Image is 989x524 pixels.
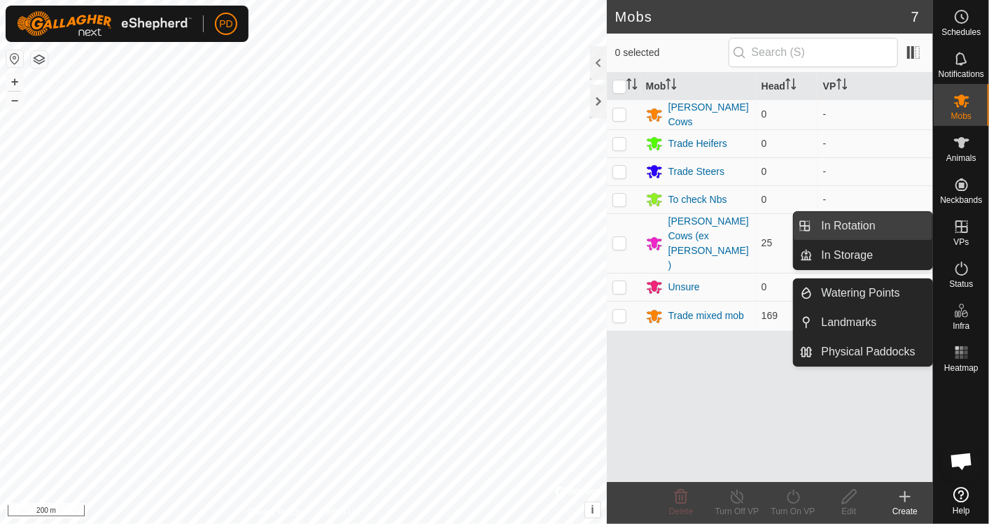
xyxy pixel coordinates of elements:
[762,237,773,248] span: 25
[668,214,750,273] div: [PERSON_NAME] Cows (ex [PERSON_NAME])
[953,238,969,246] span: VPs
[939,70,984,78] span: Notifications
[953,322,969,330] span: Infra
[818,73,933,100] th: VP
[934,481,989,521] a: Help
[818,99,933,129] td: -
[940,196,982,204] span: Neckbands
[219,17,232,31] span: PD
[822,247,874,264] span: In Storage
[669,507,694,516] span: Delete
[6,73,23,90] button: +
[794,338,932,366] li: Physical Paddocks
[794,241,932,269] li: In Storage
[668,280,700,295] div: Unsure
[794,212,932,240] li: In Rotation
[951,112,972,120] span: Mobs
[31,51,48,68] button: Map Layers
[762,108,767,120] span: 0
[668,164,724,179] div: Trade Steers
[248,506,300,518] a: Privacy Policy
[877,505,933,518] div: Create
[591,504,594,516] span: i
[762,138,767,149] span: 0
[813,212,933,240] a: In Rotation
[813,241,933,269] a: In Storage
[818,273,933,301] td: -
[6,50,23,67] button: Reset Map
[944,364,979,372] span: Heatmap
[17,11,192,36] img: Gallagher Logo
[6,92,23,108] button: –
[953,507,970,515] span: Help
[668,192,727,207] div: To check Nbs
[822,344,916,360] span: Physical Paddocks
[765,505,821,518] div: Turn On VP
[709,505,765,518] div: Turn Off VP
[762,194,767,205] span: 0
[911,6,919,27] span: 7
[813,309,933,337] a: Landmarks
[756,73,818,100] th: Head
[666,80,677,92] p-sorticon: Activate to sort
[949,280,973,288] span: Status
[668,309,744,323] div: Trade mixed mob
[941,440,983,482] div: Open chat
[615,8,911,25] h2: Mobs
[317,506,358,518] a: Contact Us
[818,185,933,213] td: -
[785,80,797,92] p-sorticon: Activate to sort
[762,281,767,292] span: 0
[836,80,848,92] p-sorticon: Activate to sort
[668,100,750,129] div: [PERSON_NAME] Cows
[818,157,933,185] td: -
[626,80,638,92] p-sorticon: Activate to sort
[822,218,876,234] span: In Rotation
[585,502,601,518] button: i
[762,166,767,177] span: 0
[762,310,778,321] span: 169
[794,279,932,307] li: Watering Points
[822,314,877,331] span: Landmarks
[821,505,877,518] div: Edit
[818,129,933,157] td: -
[668,136,727,151] div: Trade Heifers
[946,154,976,162] span: Animals
[813,279,933,307] a: Watering Points
[615,45,729,60] span: 0 selected
[729,38,898,67] input: Search (S)
[822,285,900,302] span: Watering Points
[640,73,756,100] th: Mob
[813,338,933,366] a: Physical Paddocks
[794,309,932,337] li: Landmarks
[941,28,981,36] span: Schedules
